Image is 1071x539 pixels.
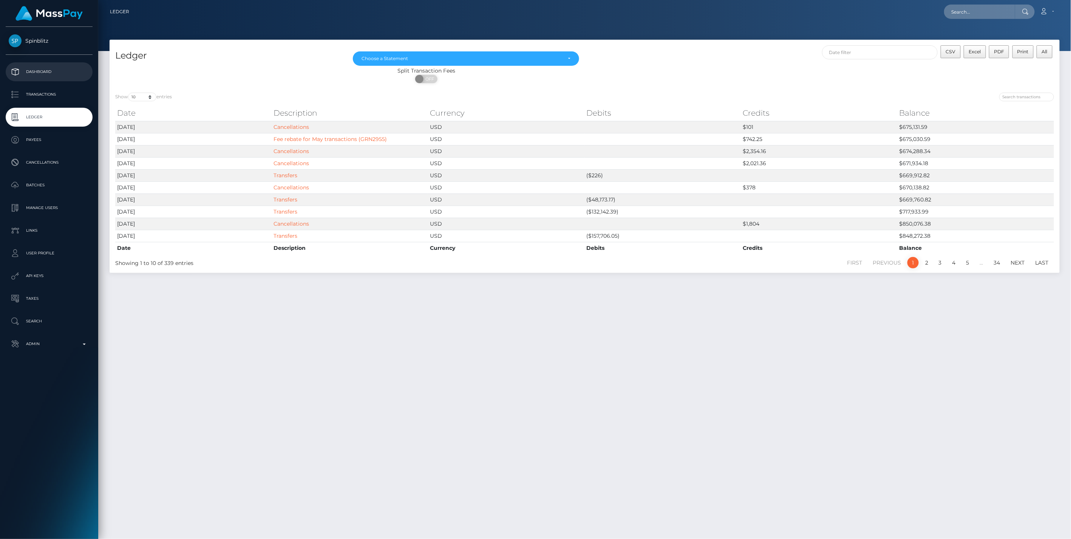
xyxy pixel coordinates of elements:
a: Last [1031,257,1053,268]
span: PDF [994,49,1004,54]
td: $378 [741,181,898,194]
p: Ledger [9,112,90,123]
a: Transfers [274,172,297,179]
td: [DATE] [115,218,272,230]
img: MassPay Logo [15,6,83,21]
button: CSV [941,45,961,58]
a: Cancellations [274,184,309,191]
td: $2,354.16 [741,145,898,157]
input: Date filter [822,45,938,59]
a: Cancellations [274,220,309,227]
th: Currency [428,105,584,121]
p: Cancellations [9,157,90,168]
td: USD [428,218,584,230]
a: 3 [935,257,946,268]
a: Links [6,221,93,240]
p: Search [9,316,90,327]
td: $670,138.82 [898,181,1054,194]
td: $1,804 [741,218,898,230]
th: Credits [741,105,898,121]
td: ($226) [584,169,741,181]
p: Manage Users [9,202,90,214]
a: Taxes [6,289,93,308]
td: [DATE] [115,169,272,181]
td: [DATE] [115,121,272,133]
button: Excel [964,45,986,58]
button: PDF [989,45,1009,58]
button: All [1037,45,1052,58]
div: Showing 1 to 10 of 339 entries [115,256,500,267]
th: Debits [584,105,741,121]
select: Showentries [128,93,156,101]
td: USD [428,133,584,145]
a: Transactions [6,85,93,104]
td: USD [428,230,584,242]
td: USD [428,206,584,218]
p: Batches [9,180,90,191]
h4: Ledger [115,49,342,62]
p: Transactions [9,89,90,100]
td: ($132,142.39) [584,206,741,218]
a: Cancellations [6,153,93,172]
p: Links [9,225,90,236]
a: Fee rebate for May transactions (GRN2955) [274,136,387,142]
td: USD [428,157,584,169]
span: All [1042,49,1048,54]
td: $675,131.59 [898,121,1054,133]
td: $2,021.36 [741,157,898,169]
th: Credits [741,242,898,254]
td: USD [428,181,584,194]
a: Batches [6,176,93,195]
button: Choose a Statement [353,51,579,66]
td: ($48,173.17) [584,194,741,206]
a: API Keys [6,266,93,285]
a: Search [6,312,93,331]
span: Print [1017,49,1029,54]
span: Excel [969,49,981,54]
a: Payees [6,130,93,149]
button: Print [1012,45,1034,58]
a: Transfers [274,208,297,215]
a: 4 [948,257,960,268]
a: 5 [962,257,974,268]
th: Debits [584,242,741,254]
td: [DATE] [115,194,272,206]
th: Balance [898,242,1054,254]
div: Split Transaction Fees [110,67,743,75]
p: Payees [9,134,90,146]
label: Show entries [115,93,172,101]
a: 1 [907,257,919,268]
td: $669,912.82 [898,169,1054,181]
td: $101 [741,121,898,133]
a: Transfers [274,196,297,203]
p: Dashboard [9,66,90,77]
td: $675,030.59 [898,133,1054,145]
a: Manage Users [6,198,93,217]
input: Search transactions [999,93,1054,101]
th: Date [115,242,272,254]
td: [DATE] [115,181,272,194]
span: Spinblitz [6,37,93,44]
input: Search... [944,5,1015,19]
td: [DATE] [115,157,272,169]
a: Ledger [110,4,129,20]
td: $848,272.38 [898,230,1054,242]
a: Transfers [274,232,297,239]
p: API Keys [9,270,90,282]
td: USD [428,169,584,181]
td: [DATE] [115,206,272,218]
a: Dashboard [6,62,93,81]
th: Description [272,105,428,121]
p: Taxes [9,293,90,304]
a: Next [1007,257,1029,268]
th: Date [115,105,272,121]
td: $669,760.82 [898,194,1054,206]
th: Balance [898,105,1054,121]
p: Admin [9,338,90,350]
td: $850,076.38 [898,218,1054,230]
a: 2 [921,257,932,268]
a: Cancellations [274,148,309,155]
td: [DATE] [115,145,272,157]
td: $674,288.34 [898,145,1054,157]
a: User Profile [6,244,93,263]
